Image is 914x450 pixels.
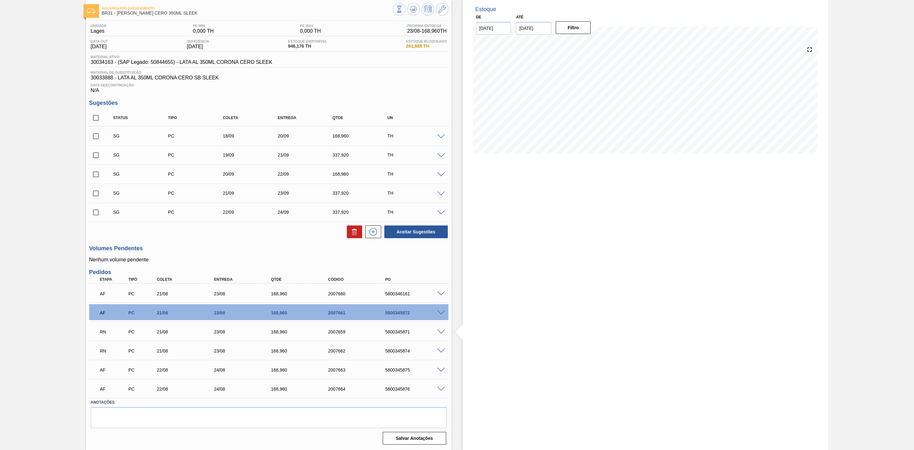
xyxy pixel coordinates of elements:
[327,348,392,353] div: 2007662
[155,348,221,353] div: 21/08/2025
[212,329,278,334] div: 23/08/2025
[327,291,392,296] div: 2007660
[221,133,284,138] div: 18/09/2025
[155,367,221,373] div: 22/08/2025
[187,39,209,43] span: Suficiência
[98,344,130,358] div: Em renegociação
[476,22,511,35] input: dd/mm/yyyy
[384,386,449,392] div: 5800345876
[327,367,392,373] div: 2007663
[166,133,229,138] div: Pedido de Compra
[269,291,335,296] div: 168,960
[89,257,448,263] p: Nenhum volume pendente
[436,3,448,16] button: Ir ao Master Data / Geral
[331,116,394,120] div: Qtde
[383,432,446,445] button: Salvar Anotações
[384,329,449,334] div: 5800345871
[212,386,278,392] div: 24/08/2025
[276,116,339,120] div: Entrega
[269,348,335,353] div: 168,960
[386,133,449,138] div: TH
[212,367,278,373] div: 24/08/2025
[166,152,229,158] div: Pedido de Compra
[221,210,284,215] div: 22/09/2025
[91,398,447,407] label: Anotações
[221,191,284,196] div: 21/09/2025
[276,210,339,215] div: 24/09/2025
[407,3,420,16] button: Atualizar Gráfico
[100,329,128,334] p: RN
[212,291,278,296] div: 23/08/2025
[91,75,447,81] span: 30033888 - LATA AL 350ML CORONA CERO SB SLEEK
[127,329,158,334] div: Pedido de Compra
[89,245,448,252] h3: Volumes Pendentes
[112,152,175,158] div: Sugestão Criada
[212,310,278,315] div: 23/08/2025
[269,310,335,315] div: 168,960
[100,291,128,296] p: AF
[91,55,272,59] span: Material ativo
[166,116,229,120] div: Tipo
[327,329,392,334] div: 2007659
[100,367,128,373] p: AF
[127,310,158,315] div: Pedido de Compra
[102,11,393,16] span: BR21 - LATA CORONA CERO 350ML SLEEK
[331,191,394,196] div: 337,920
[100,386,128,392] p: AF
[384,367,449,373] div: 5800345875
[98,363,130,377] div: Aguardando Faturamento
[91,71,447,74] span: Material de Substituição
[386,191,449,196] div: TH
[221,171,284,177] div: 20/09/2025
[407,28,447,34] span: 23/08 - 168,960 TH
[276,171,339,177] div: 22/09/2025
[89,81,448,93] div: N/A
[362,225,381,238] div: Nova sugestão
[187,44,209,50] span: [DATE]
[331,152,394,158] div: 337,920
[393,3,406,16] button: Visão Geral dos Estoques
[269,277,335,282] div: Qtde
[276,133,339,138] div: 20/09/2025
[166,191,229,196] div: Pedido de Compra
[384,348,449,353] div: 5800345874
[327,310,392,315] div: 2007661
[102,6,393,10] span: Aguardando Faturamento
[91,39,108,43] span: Data out
[89,100,448,106] h3: Sugestões
[193,28,214,34] span: 0,000 TH
[386,210,449,215] div: TH
[112,133,175,138] div: Sugestão Criada
[269,367,335,373] div: 168,960
[100,310,128,315] p: AF
[212,348,278,353] div: 23/08/2025
[112,191,175,196] div: Sugestão Criada
[91,28,107,34] span: Lages
[276,191,339,196] div: 23/09/2025
[516,22,551,35] input: dd/mm/yyyy
[327,277,392,282] div: Código
[384,310,449,315] div: 5800345872
[127,348,158,353] div: Pedido de Compra
[269,329,335,334] div: 168,960
[221,116,284,120] div: Coleta
[421,3,434,16] button: Programar Estoque
[406,44,447,49] span: 261,888 TH
[344,225,362,238] div: Excluir Sugestões
[98,277,130,282] div: Etapa
[288,39,327,43] span: Estoque Disponível
[89,269,448,276] h3: Pedidos
[155,291,221,296] div: 21/08/2025
[300,24,321,28] span: PE MAX
[98,382,130,396] div: Aguardando Faturamento
[384,277,449,282] div: PO
[300,28,321,34] span: 0,000 TH
[127,386,158,392] div: Pedido de Compra
[476,15,481,19] label: De
[212,277,278,282] div: Entrega
[100,348,128,353] p: RN
[112,116,175,120] div: Status
[127,291,158,296] div: Pedido de Compra
[384,291,449,296] div: 5800346161
[155,310,221,315] div: 21/08/2025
